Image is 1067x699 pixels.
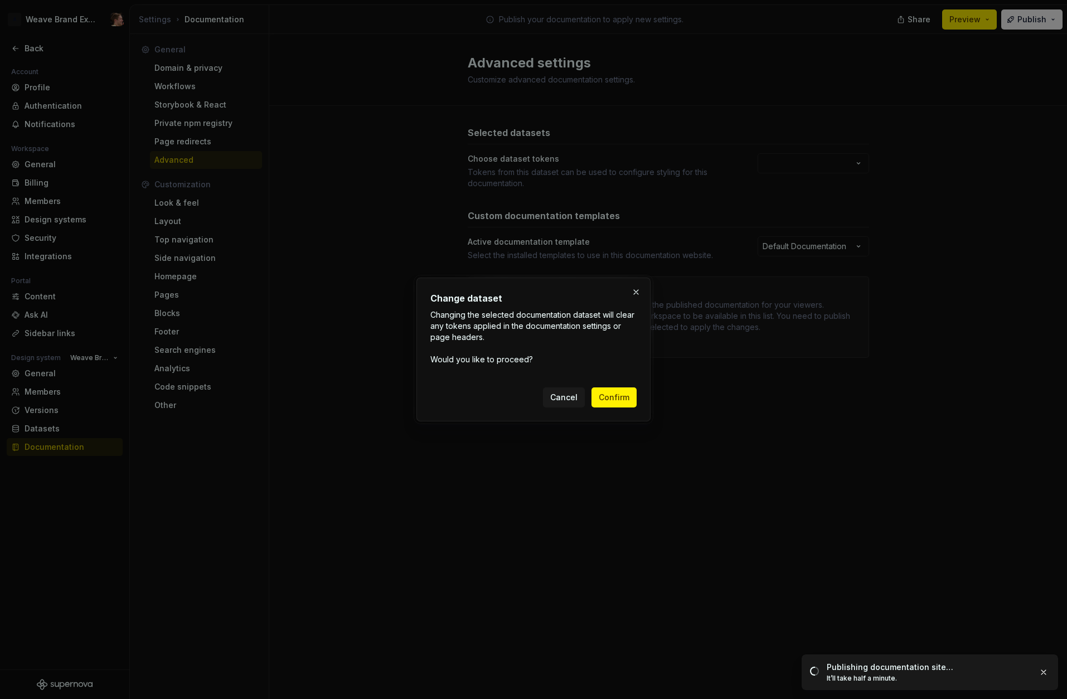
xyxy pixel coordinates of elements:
[543,387,585,407] button: Cancel
[827,662,1030,673] div: Publishing documentation site…
[599,392,629,403] span: Confirm
[430,292,637,305] h2: Change dataset
[430,309,637,365] p: Changing the selected documentation dataset will clear any tokens applied in the documentation se...
[591,387,637,407] button: Confirm
[550,392,578,403] span: Cancel
[827,674,1030,683] div: It’ll take half a minute.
